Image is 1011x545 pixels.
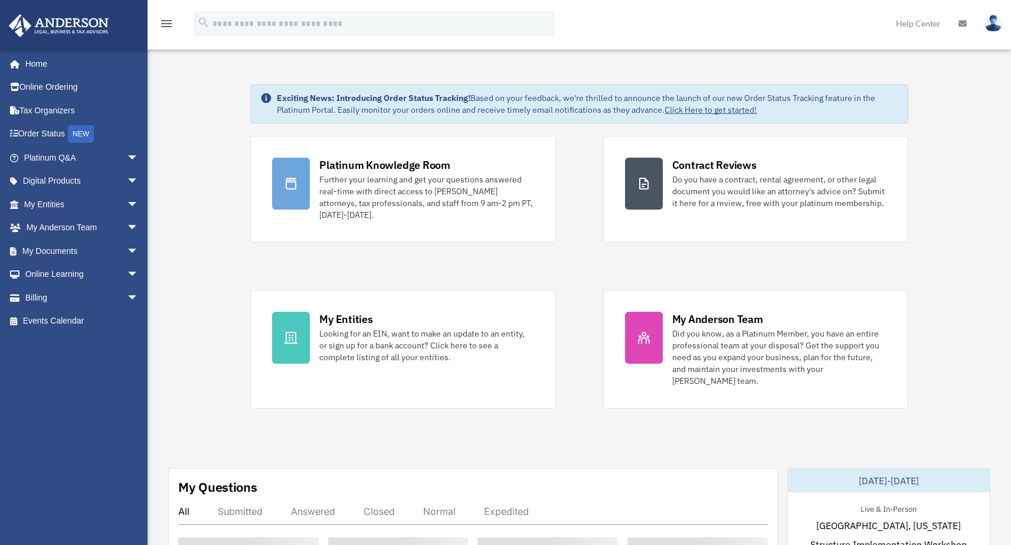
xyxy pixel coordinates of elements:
a: Online Learningarrow_drop_down [8,263,156,286]
div: Further your learning and get your questions answered real-time with direct access to [PERSON_NAM... [319,174,534,221]
div: Normal [423,505,456,517]
img: User Pic [984,15,1002,32]
span: [GEOGRAPHIC_DATA], [US_STATE] [816,518,961,533]
div: All [178,505,189,517]
a: Billingarrow_drop_down [8,286,156,309]
div: My Anderson Team [672,312,763,327]
span: arrow_drop_down [127,146,150,170]
a: Home [8,52,150,76]
div: Based on your feedback, we're thrilled to announce the launch of our new Order Status Tracking fe... [277,92,898,116]
a: My Entities Looking for an EIN, want to make an update to an entity, or sign up for a bank accoun... [250,290,555,409]
a: menu [159,21,174,31]
a: Contract Reviews Do you have a contract, rental agreement, or other legal document you would like... [603,136,908,243]
div: Do you have a contract, rental agreement, or other legal document you would like an attorney's ad... [672,174,886,209]
div: Looking for an EIN, want to make an update to an entity, or sign up for a bank account? Click her... [319,328,534,363]
a: My Documentsarrow_drop_down [8,239,156,263]
div: Platinum Knowledge Room [319,158,450,172]
a: Digital Productsarrow_drop_down [8,169,156,193]
span: arrow_drop_down [127,239,150,263]
div: Answered [291,505,335,517]
a: My Anderson Team Did you know, as a Platinum Member, you have an entire professional team at your... [603,290,908,409]
span: arrow_drop_down [127,263,150,287]
span: arrow_drop_down [127,169,150,194]
div: NEW [68,125,94,143]
div: Live & In-Person [851,502,926,514]
a: Platinum Knowledge Room Further your learning and get your questions answered real-time with dire... [250,136,555,243]
a: My Entitiesarrow_drop_down [8,192,156,216]
div: Contract Reviews [672,158,757,172]
strong: Exciting News: Introducing Order Status Tracking! [277,93,470,103]
span: arrow_drop_down [127,216,150,240]
div: Submitted [218,505,263,517]
a: My Anderson Teamarrow_drop_down [8,216,156,240]
div: My Questions [178,478,257,496]
span: arrow_drop_down [127,286,150,310]
a: Click Here to get started! [665,105,757,115]
div: Did you know, as a Platinum Member, you have an entire professional team at your disposal? Get th... [672,328,886,387]
div: Expedited [484,505,529,517]
a: Events Calendar [8,309,156,333]
div: [DATE]-[DATE] [788,469,990,492]
div: My Entities [319,312,372,327]
a: Online Ordering [8,76,156,99]
span: arrow_drop_down [127,192,150,217]
div: Closed [364,505,395,517]
i: search [197,16,210,29]
a: Platinum Q&Aarrow_drop_down [8,146,156,169]
a: Order StatusNEW [8,122,156,146]
a: Tax Organizers [8,99,156,122]
i: menu [159,17,174,31]
img: Anderson Advisors Platinum Portal [5,14,112,37]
